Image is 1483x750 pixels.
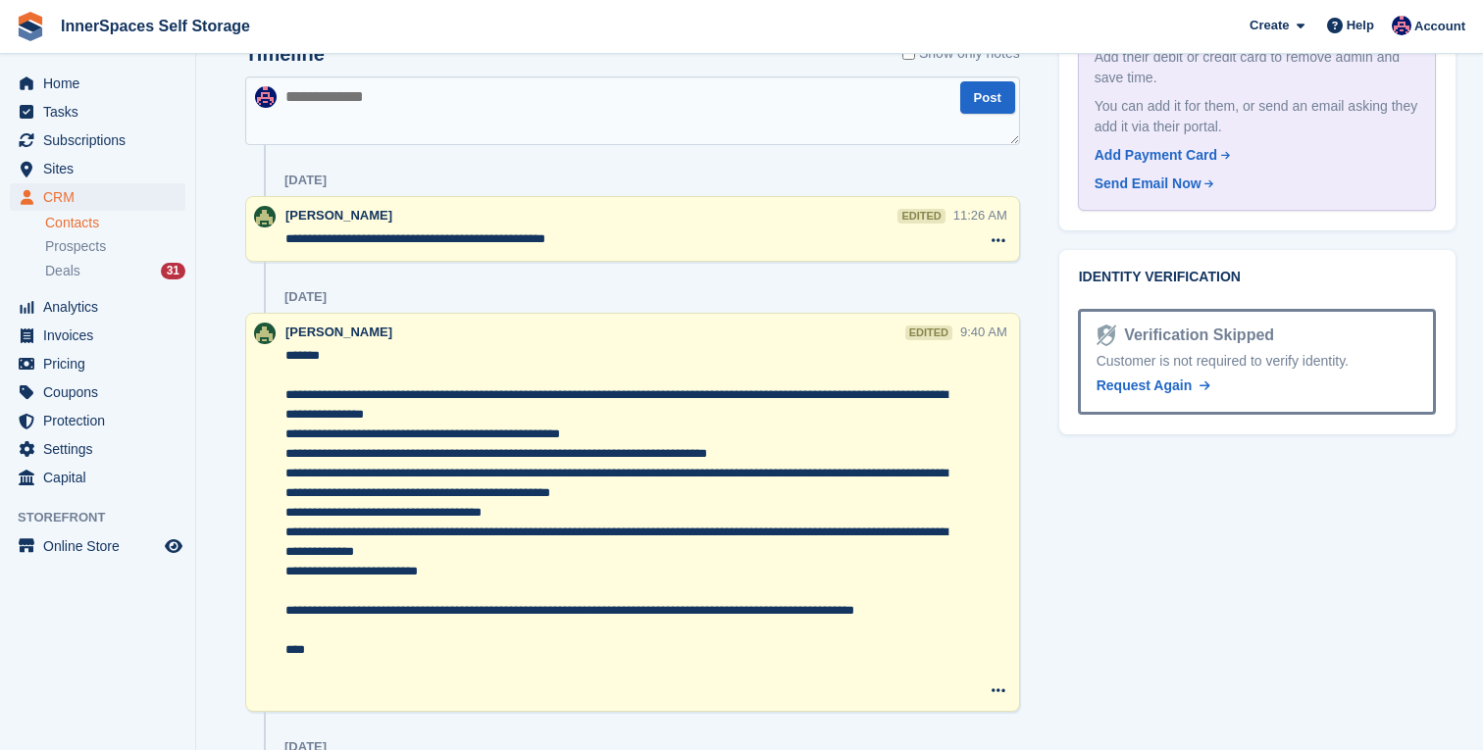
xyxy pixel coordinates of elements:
img: Identity Verification Ready [1097,325,1116,346]
span: Help [1347,16,1374,35]
a: menu [10,126,185,154]
a: menu [10,407,185,434]
span: [PERSON_NAME] [285,208,392,223]
div: 9:40 AM [960,323,1007,341]
a: menu [10,350,185,377]
button: Post [960,81,1015,114]
a: menu [10,464,185,491]
a: Add Payment Card [1095,145,1411,166]
span: Analytics [43,293,161,321]
span: Capital [43,464,161,491]
a: Prospects [45,236,185,257]
span: Prospects [45,237,106,256]
div: edited [905,325,952,340]
img: stora-icon-8386f47178a22dfd0bd8f6a31ec36ba5ce8667c1dd55bd0f319d3a0aa187defe.svg [16,12,45,41]
a: menu [10,183,185,211]
span: CRM [43,183,161,211]
input: Show only notes [902,43,915,64]
div: Send Email Now [1095,174,1202,194]
img: Paula Amey [254,323,276,344]
a: Contacts [45,214,185,232]
div: Customer is not required to verify identity. [1097,351,1417,372]
span: Pricing [43,350,161,377]
span: Online Store [43,532,161,560]
span: Account [1414,17,1465,36]
a: menu [10,70,185,97]
a: Request Again [1097,375,1210,396]
span: Request Again [1097,377,1193,393]
a: InnerSpaces Self Storage [53,10,258,42]
span: Home [43,70,161,97]
a: menu [10,98,185,125]
a: Preview store [162,534,185,558]
span: Settings [43,435,161,463]
label: Show only notes [902,43,1020,64]
div: edited [897,209,945,224]
a: menu [10,435,185,463]
span: Sites [43,155,161,182]
span: Subscriptions [43,126,161,154]
div: 31 [161,263,185,279]
h2: Identity verification [1079,270,1436,285]
span: Deals [45,262,80,280]
div: Add their debit or credit card to remove admin and save time. [1095,47,1419,88]
div: [DATE] [284,289,327,305]
img: Paula Amey [254,206,276,227]
a: menu [10,322,185,349]
a: menu [10,293,185,321]
span: Invoices [43,322,161,349]
span: Storefront [18,508,195,527]
span: Tasks [43,98,161,125]
a: menu [10,532,185,560]
img: Dominic Hampson [255,86,277,108]
a: Deals 31 [45,261,185,281]
span: [PERSON_NAME] [285,325,392,339]
img: Dominic Hampson [1392,16,1411,35]
div: Verification Skipped [1116,324,1274,347]
span: Coupons [43,378,161,406]
div: 11:26 AM [953,206,1007,225]
div: [DATE] [284,173,327,188]
div: Add Payment Card [1095,145,1217,166]
a: menu [10,378,185,406]
a: menu [10,155,185,182]
h2: Timeline [245,43,325,66]
span: Create [1250,16,1289,35]
span: Protection [43,407,161,434]
div: You can add it for them, or send an email asking they add it via their portal. [1095,96,1419,137]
